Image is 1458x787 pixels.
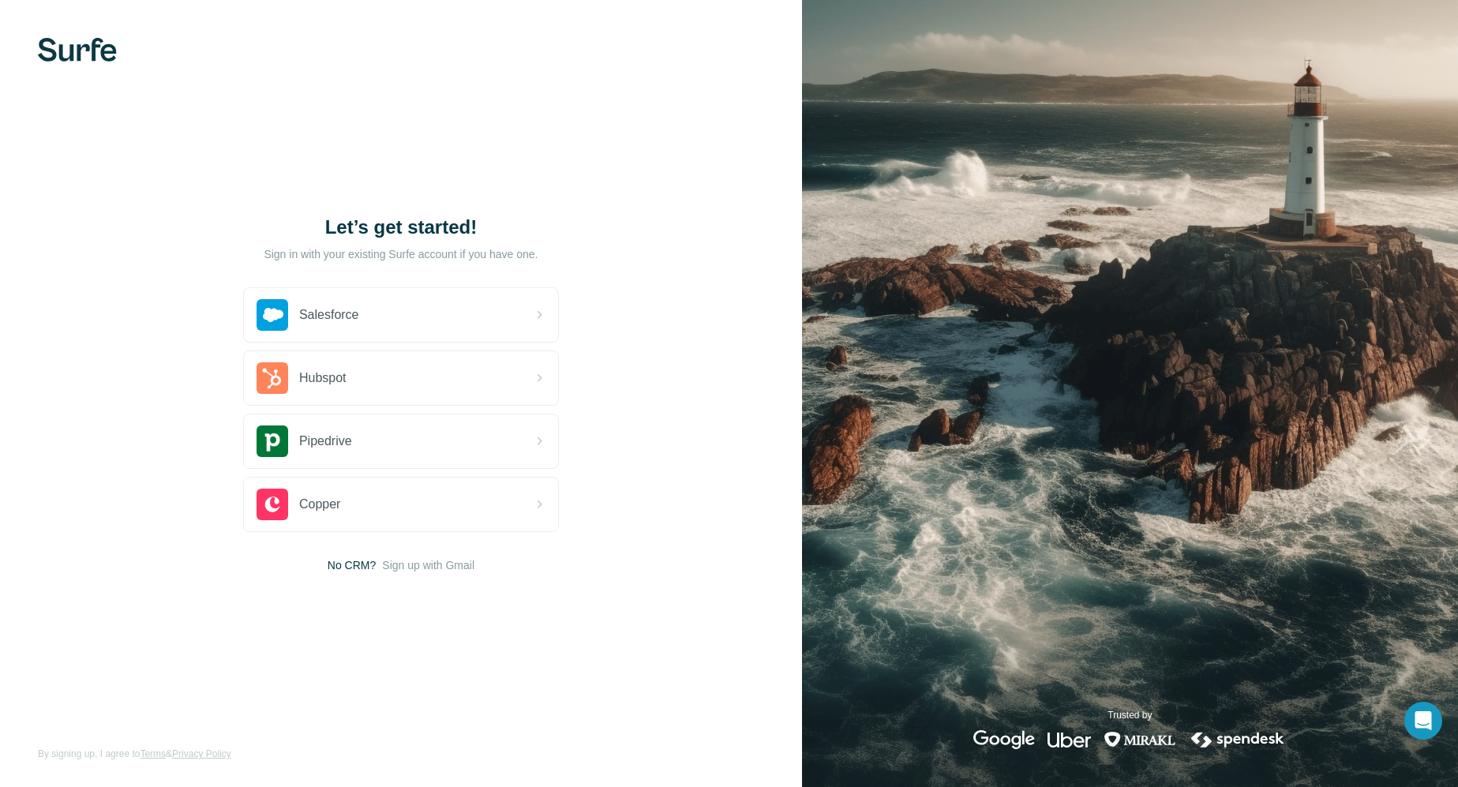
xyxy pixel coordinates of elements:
span: By signing up, I agree to & [38,747,231,761]
span: Hubspot [299,369,347,388]
a: Terms [140,748,166,759]
img: mirakl's logo [1104,730,1176,749]
img: hubspot's logo [257,362,288,394]
span: No CRM? [328,557,376,573]
div: Open Intercom Messenger [1404,702,1442,740]
img: copper's logo [257,489,288,520]
img: salesforce's logo [257,299,288,331]
img: spendesk's logo [1189,730,1287,749]
img: uber's logo [1048,730,1091,749]
img: pipedrive's logo [257,425,288,457]
p: Trusted by [1108,708,1152,722]
h1: Let’s get started! [243,215,559,240]
span: Pipedrive [299,432,352,451]
button: Sign up with Gmail [382,557,474,573]
img: Surfe's logo [38,38,117,62]
p: Sign in with your existing Surfe account if you have one. [264,246,538,262]
a: Privacy Policy [172,748,231,759]
span: Copper [299,495,340,514]
img: google's logo [973,730,1035,749]
span: Salesforce [299,305,359,324]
